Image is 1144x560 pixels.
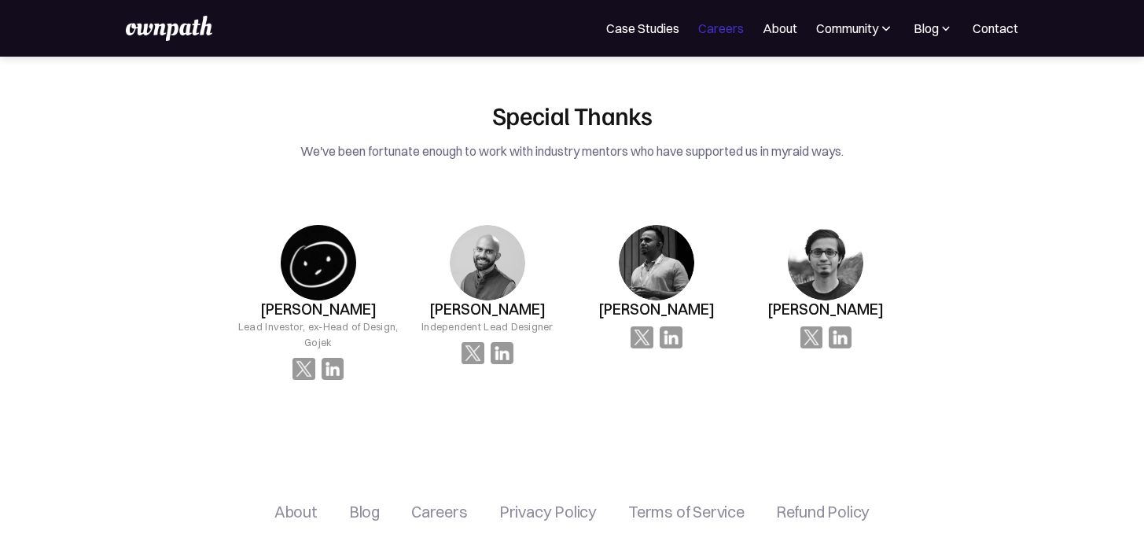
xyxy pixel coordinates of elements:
[914,19,939,38] div: Blog
[234,319,403,350] div: Lead Investor, ex-Head of Design, Gojek
[429,300,546,319] h3: [PERSON_NAME]
[816,19,894,38] div: Community
[598,300,715,319] h3: [PERSON_NAME]
[763,19,797,38] a: About
[274,503,318,521] a: About
[411,503,468,521] a: Careers
[767,300,884,319] h3: [PERSON_NAME]
[913,19,954,38] div: Blog
[776,503,870,521] a: Refund Policy
[628,503,745,521] a: Terms of Service
[421,319,553,334] div: Independent Lead Designer
[260,300,377,319] h3: [PERSON_NAME]
[606,19,679,38] a: Case Studies
[698,19,744,38] a: Careers
[202,100,942,130] h2: Special Thanks
[202,140,942,162] div: We've been fortunate enough to work with industry mentors who have supported us in myraid ways.
[973,19,1018,38] a: Contact
[349,503,380,521] a: Blog
[816,19,878,38] div: Community
[499,503,597,521] a: Privacy Policy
